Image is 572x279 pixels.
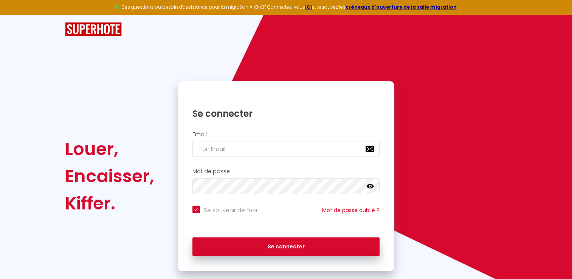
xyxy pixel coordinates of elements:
img: SuperHote logo [65,22,122,36]
h1: Se connecter [192,108,380,119]
h2: Email [192,131,380,138]
a: ICI [305,4,312,10]
a: créneaux d'ouverture de la salle migration [346,4,457,10]
button: Se connecter [192,237,380,256]
h2: Mot de passe [192,168,380,175]
div: Kiffer. [65,190,154,217]
input: Ton Email [192,141,380,157]
button: Ouvrir le widget de chat LiveChat [6,3,29,26]
div: Louer, [65,135,154,163]
a: Mot de passe oublié ? [322,206,380,214]
div: Encaisser, [65,163,154,190]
